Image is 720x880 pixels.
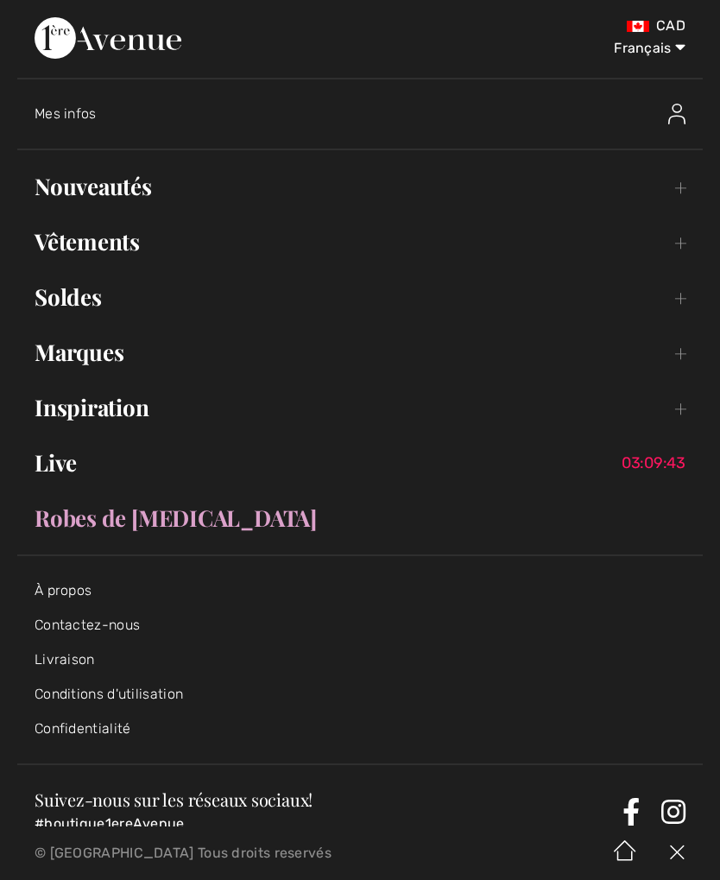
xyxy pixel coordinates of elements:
img: 1ère Avenue [35,17,181,59]
a: Mes infosMes infos [35,86,703,142]
a: Soldes [17,278,703,316]
span: 03:09:43 [622,454,694,472]
p: © [GEOGRAPHIC_DATA] Tous droits reservés [35,847,425,859]
div: CAD [425,17,685,35]
a: Robes de [MEDICAL_DATA] [17,499,703,537]
a: Contactez-nous [35,617,140,633]
a: Instagram [661,798,685,826]
span: Mes infos [35,105,97,122]
a: Livraison [35,651,95,668]
h3: Suivez-nous sur les réseaux sociaux! [35,791,616,808]
a: Confidentialité [35,720,131,737]
a: Nouveautés [17,168,703,206]
p: #boutique1ereAvenue [35,815,616,833]
a: Conditions d'utilisation [35,686,183,702]
a: Live03:09:43 [17,444,703,482]
img: X [651,826,703,880]
a: À propos [35,582,92,598]
img: Accueil [599,826,651,880]
img: Mes infos [668,104,685,124]
a: Facebook [622,798,640,826]
span: Chat [41,12,76,28]
a: Inspiration [17,389,703,427]
a: Vêtements [17,223,703,261]
a: Marques [17,333,703,371]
